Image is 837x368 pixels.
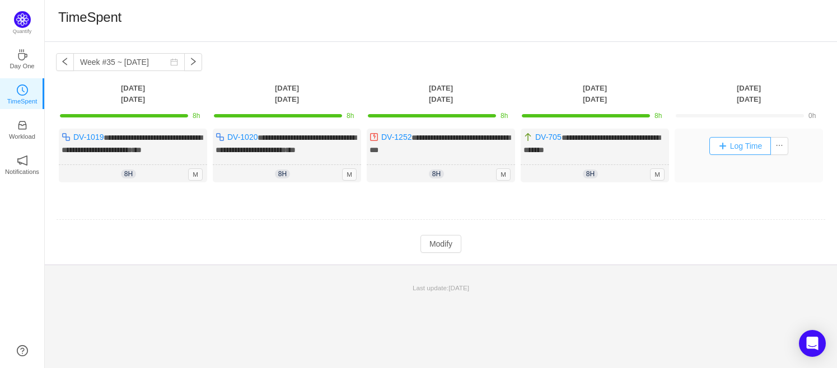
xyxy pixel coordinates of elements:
[73,133,104,141] a: DV-1019
[10,61,34,71] p: Day One
[583,169,598,178] span: 8h
[227,133,258,141] a: DV-1020
[650,168,665,181] span: M
[62,133,71,141] img: 10316
[170,58,178,66] i: icon: calendar
[121,169,136,178] span: 8h
[501,112,508,120] span: 8h
[770,137,788,155] button: icon: ellipsis
[275,169,290,178] span: 8h
[13,28,32,36] p: Quantify
[216,133,225,141] img: 10316
[808,112,816,120] span: 0h
[799,330,826,357] div: Open Intercom Messenger
[17,120,28,131] i: icon: inbox
[347,112,354,120] span: 8h
[672,82,826,105] th: [DATE] [DATE]
[9,131,35,141] p: Workload
[496,168,511,181] span: M
[58,9,121,26] h1: TimeSpent
[17,88,28,99] a: icon: clock-circleTimeSpent
[342,168,357,181] span: M
[188,168,203,181] span: M
[73,53,185,71] input: Select a week
[193,112,200,120] span: 8h
[7,96,38,106] p: TimeSpent
[709,137,771,155] button: Log Time
[5,167,39,177] p: Notifications
[14,11,31,28] img: Quantify
[654,112,662,120] span: 8h
[17,49,28,60] i: icon: coffee
[370,133,378,141] img: 10304
[17,53,28,64] a: icon: coffeeDay One
[518,82,672,105] th: [DATE] [DATE]
[184,53,202,71] button: icon: right
[17,123,28,134] a: icon: inboxWorkload
[364,82,518,105] th: [DATE] [DATE]
[413,284,469,291] span: Last update:
[56,53,74,71] button: icon: left
[381,133,412,141] a: DV-1252
[17,84,28,96] i: icon: clock-circle
[535,133,562,141] a: DV-705
[17,158,28,169] a: icon: notificationNotifications
[420,235,461,253] button: Modify
[523,133,532,141] img: 10310
[448,284,469,291] span: [DATE]
[56,82,210,105] th: [DATE] [DATE]
[429,169,444,178] span: 8h
[17,155,28,166] i: icon: notification
[17,345,28,356] a: icon: question-circle
[210,82,364,105] th: [DATE] [DATE]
